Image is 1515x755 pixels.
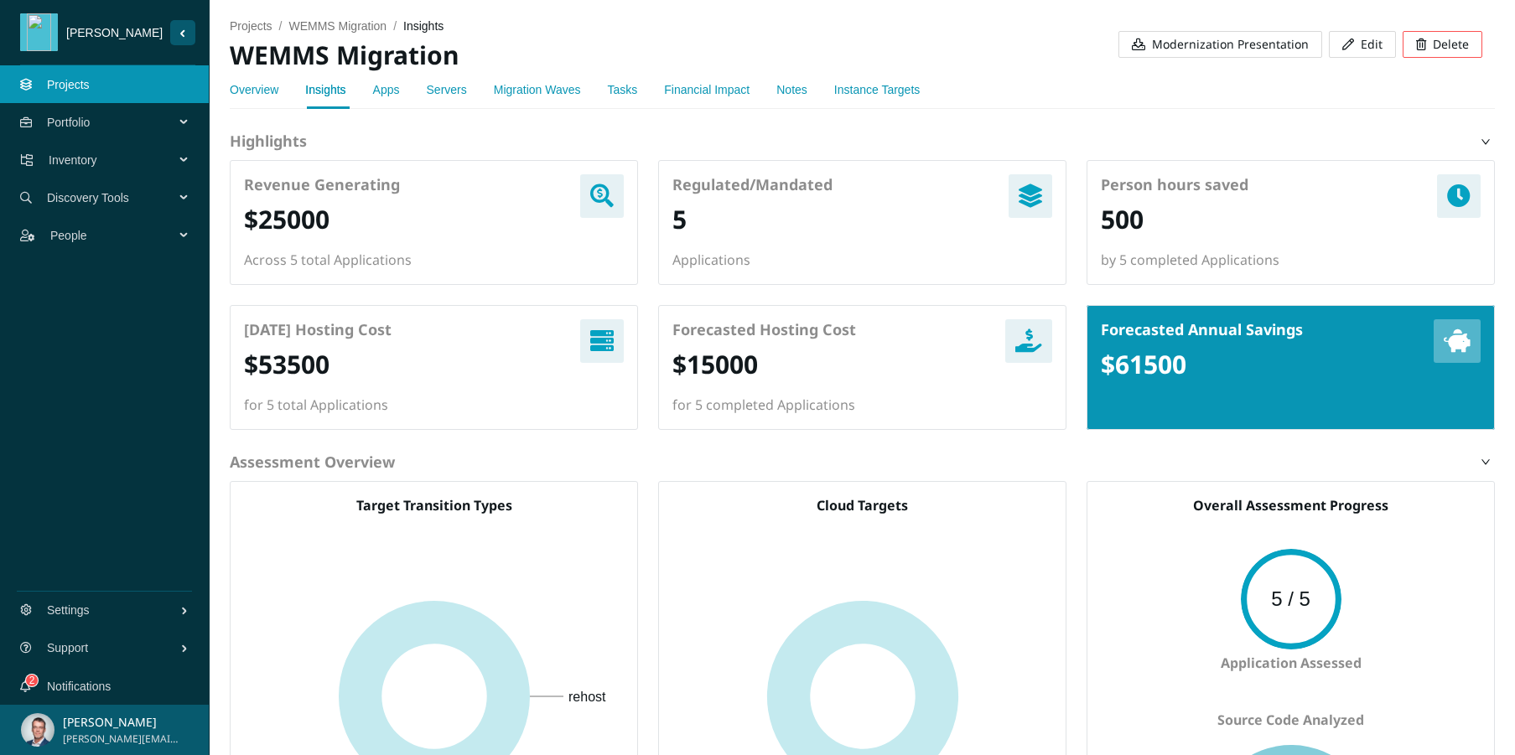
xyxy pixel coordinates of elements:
a: Apps [373,83,400,96]
a: Financial Impact [664,83,750,96]
a: Instance Targets [834,83,920,96]
span: Support [47,623,180,673]
span: right [1481,457,1491,467]
a: Servers [427,83,467,96]
a: projects [230,19,272,33]
span: Applications [672,250,833,271]
span: Across 5 total Applications [244,250,412,271]
h4: Assessment Overview [230,452,1495,473]
div: Assessment Overview [230,443,1495,481]
h2: $61500 [1101,348,1186,382]
span: 5 / 5 [1241,589,1341,609]
span: 2 [29,675,35,686]
a: Overview [230,83,278,96]
button: Edit [1329,31,1396,58]
a: Projects [47,78,90,91]
h4: Forecasted Hosting Cost [672,319,856,340]
h2: $25000 [244,203,329,237]
span: for 5 completed Applications [672,395,856,416]
span: right [1481,137,1491,147]
img: ALV-UjWsQkMoW9nxHe9rwzaG_aX_wxk6q3qw7Hi73jJ4F9Xlb7E7f2dJPM__jEDJOe1LQ28-D3cfcDTxo9UC2oXjxw9ksoH1S... [21,713,54,747]
h5: Source Code Analyzed [1101,710,1481,730]
button: Modernization Presentation [1118,31,1322,58]
h2: $53500 [244,348,329,382]
span: / [279,19,283,33]
h2: WEMMS Migration [230,39,856,73]
h4: [DATE] Hosting Cost [244,319,392,340]
span: [PERSON_NAME][EMAIL_ADDRESS][PERSON_NAME][DOMAIN_NAME] [63,732,179,747]
h5: Cloud Targets [672,495,1052,515]
span: / [393,19,397,33]
img: weed.png [24,13,54,51]
a: Notifications [47,680,111,693]
h2: $15000 [672,348,758,382]
span: Edit [1361,35,1383,54]
span: insights [403,19,444,33]
h2: 500 [1101,203,1144,237]
h4: Revenue Generating [244,174,412,195]
a: Notes [776,83,807,96]
span: Delete [1433,35,1469,54]
span: Inventory [49,135,181,185]
h4: Highlights [230,131,1495,152]
span: Modernization Presentation [1152,35,1309,54]
a: Tasks [608,83,638,96]
button: Delete [1403,31,1482,58]
h4: Regulated/Mandated [672,174,833,195]
h4: Forecasted Annual Savings [1101,319,1303,340]
span: Portfolio [47,97,181,147]
p: [PERSON_NAME] [63,713,179,732]
h4: Person hours saved [1101,174,1279,195]
h5: Application Assessed [1101,653,1481,673]
a: Insights [305,83,345,96]
span: Settings [47,585,180,635]
span: Discovery Tools [47,173,181,223]
text: rehost [568,690,606,704]
a: WEMMS Migration [288,19,387,33]
h5: Overall Assessment Progress [1101,495,1481,515]
sup: 2 [26,675,38,686]
div: Highlights [230,122,1495,160]
span: by 5 completed Applications [1101,250,1279,271]
span: People [50,210,181,261]
h2: 5 [672,203,687,237]
span: for 5 total Applications [244,395,392,416]
span: [PERSON_NAME] [58,23,170,42]
h5: Target Transition Types [244,495,624,515]
a: Migration Waves [494,83,581,96]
